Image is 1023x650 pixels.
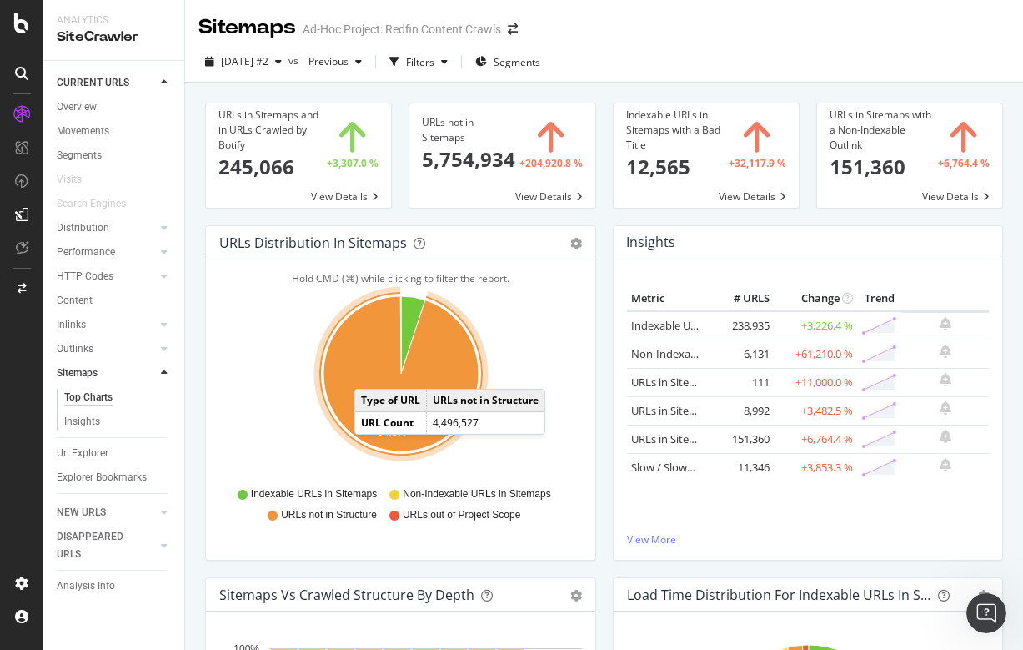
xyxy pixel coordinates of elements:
[940,430,951,443] div: bell-plus
[774,425,857,453] td: +6,764.4 %
[940,401,951,415] div: bell-plus
[251,487,377,501] span: Indexable URLs in Sitemaps
[57,195,126,213] div: Search Engines
[966,593,1006,633] iframe: Intercom live chat
[57,98,97,116] div: Overview
[940,373,951,386] div: bell-plus
[219,587,474,603] div: Sitemaps vs Crawled Structure by Depth
[288,53,302,68] span: vs
[57,195,143,213] a: Search Engines
[57,340,156,358] a: Outlinks
[57,123,173,140] a: Movements
[57,577,173,595] a: Analysis Info
[57,98,173,116] a: Overview
[631,460,790,475] a: Slow / Slowest URLs in Sitemaps
[57,528,156,563] a: DISAPPEARED URLS
[57,445,173,462] a: Url Explorer
[631,318,768,333] a: Indexable URLs in Sitemaps
[707,368,774,396] td: 111
[774,340,857,368] td: +61,210.0 %
[707,396,774,425] td: 8,992
[626,231,675,254] h4: Insights
[940,458,951,471] div: bell-plus
[383,48,454,75] button: Filters
[57,504,106,522] div: NEW URLS
[774,396,857,425] td: +3,482.5 %
[707,286,774,311] th: # URLS
[57,268,156,285] a: HTTP Codes
[774,286,857,311] th: Change
[469,48,547,75] button: Segments
[631,431,865,446] a: URLs in Sitemaps with a Non-Indexable Outlink
[378,427,406,439] text: 94.8%
[57,340,93,358] div: Outlinks
[774,311,857,340] td: +3,226.4 %
[627,532,990,547] a: View More
[57,268,113,285] div: HTTP Codes
[355,411,427,433] td: URL Count
[631,403,838,418] a: URLs in Sitemaps with only 1 Follow Inlink
[707,340,774,368] td: 6,131
[707,453,774,481] td: 11,346
[570,238,582,249] div: gear
[570,590,582,602] div: gear
[64,413,100,431] div: Insights
[57,219,156,237] a: Distribution
[403,508,520,522] span: URLs out of Project Scope
[57,528,141,563] div: DISAPPEARED URLS
[57,469,147,486] div: Explorer Bookmarks
[57,365,98,382] div: Sitemaps
[355,390,427,411] td: Type of URL
[57,316,156,334] a: Inlinks
[57,74,129,92] div: CURRENT URLS
[57,445,108,462] div: Url Explorer
[57,469,173,486] a: Explorer Bookmarks
[64,389,173,406] a: Top Charts
[302,54,349,68] span: Previous
[627,587,931,603] div: Load Time Distribution for Indexable URLs in Sitemaps
[57,316,86,334] div: Inlinks
[774,368,857,396] td: +11,000.0 %
[978,590,990,602] div: gear
[219,234,407,251] div: URLs Distribution in Sitemaps
[57,244,115,261] div: Performance
[857,286,901,311] th: Trend
[281,508,377,522] span: URLs not in Structure
[57,28,171,47] div: SiteCrawler
[406,55,434,69] div: Filters
[57,292,173,310] a: Content
[302,48,369,75] button: Previous
[403,487,550,501] span: Non-Indexable URLs in Sitemaps
[57,504,156,522] a: NEW URLS
[57,292,93,310] div: Content
[221,54,268,68] span: 2025 Sep. 25th #2
[57,147,173,164] a: Segments
[198,48,288,75] button: [DATE] #2
[57,13,171,28] div: Analytics
[57,171,98,189] a: Visits
[427,411,545,433] td: 4,496,527
[57,74,156,92] a: CURRENT URLS
[494,55,540,69] span: Segments
[627,286,708,311] th: Metric
[57,147,102,164] div: Segments
[57,365,156,382] a: Sitemaps
[303,21,501,38] div: Ad-Hoc Project: Redfin Content Crawls
[940,317,951,330] div: bell-plus
[707,425,774,453] td: 151,360
[427,390,545,411] td: URLs not in Structure
[57,219,109,237] div: Distribution
[707,311,774,340] td: 238,935
[57,171,82,189] div: Visits
[508,23,518,35] div: arrow-right-arrow-left
[631,375,862,390] a: URLs in Sitemaps with a Bad HTTP Status Code
[940,345,951,358] div: bell-plus
[57,123,109,140] div: Movements
[64,413,173,431] a: Insights
[219,286,582,480] svg: A chart.
[198,13,296,42] div: Sitemaps
[57,244,156,261] a: Performance
[64,389,113,406] div: Top Charts
[774,453,857,481] td: +3,853.3 %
